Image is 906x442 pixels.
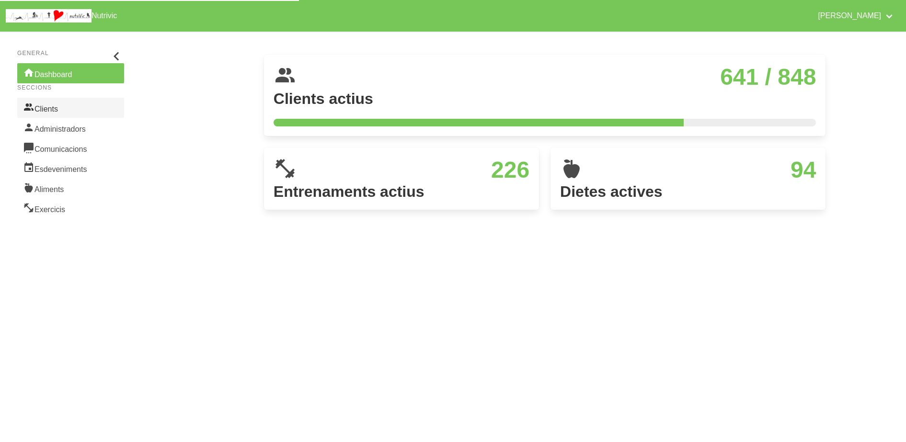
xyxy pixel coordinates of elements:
a: Esdeveniments [17,158,124,178]
a: Dashboard [17,63,124,83]
img: company_logo [6,9,92,23]
a: [PERSON_NAME] [812,4,900,28]
h4: Clients actius [274,90,816,107]
h4: Entrenaments actius [274,183,529,200]
p: Seccions [17,83,124,92]
a: Comunicacions [17,138,124,158]
a: Clients [17,98,124,118]
h3: 94 [591,157,816,183]
a: Exercicis [17,198,124,218]
a: Aliments [17,178,124,198]
p: General [17,49,124,57]
h4: Dietes actives [560,183,816,200]
h3: 641 / 848 [304,64,816,90]
a: Administradors [17,118,124,138]
h3: 226 [304,157,529,183]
